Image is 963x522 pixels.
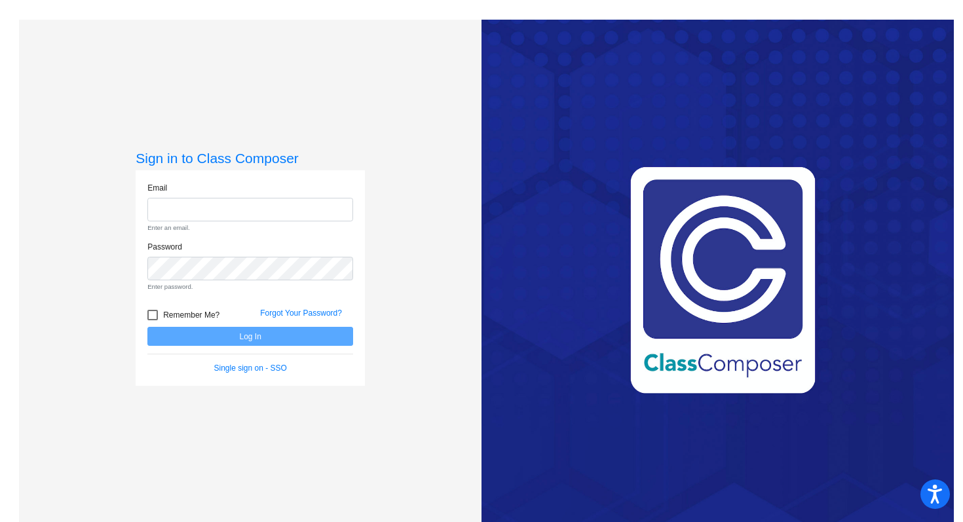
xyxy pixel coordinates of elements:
span: Remember Me? [163,307,219,323]
a: Single sign on - SSO [214,364,287,373]
label: Password [147,241,182,253]
small: Enter password. [147,282,353,291]
small: Enter an email. [147,223,353,233]
label: Email [147,182,167,194]
a: Forgot Your Password? [260,308,342,318]
button: Log In [147,327,353,346]
h3: Sign in to Class Composer [136,150,365,166]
